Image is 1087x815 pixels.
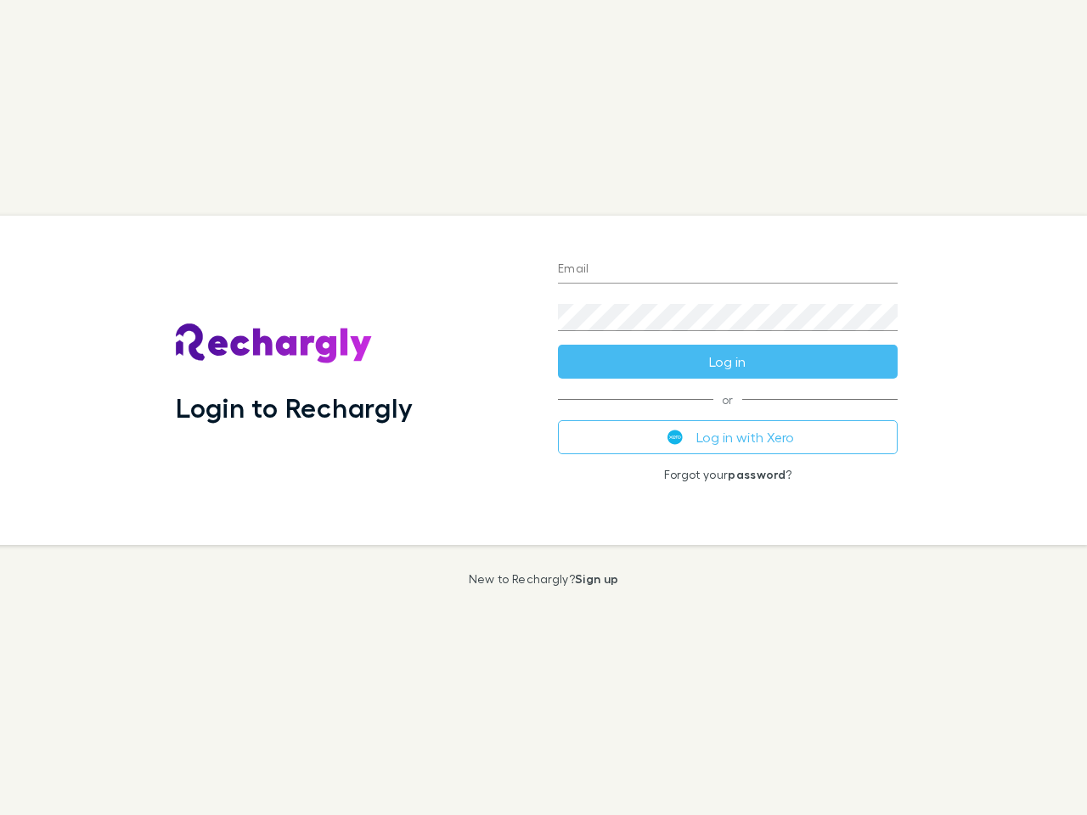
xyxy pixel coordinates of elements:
a: Sign up [575,571,618,586]
img: Rechargly's Logo [176,323,373,364]
span: or [558,399,898,400]
button: Log in [558,345,898,379]
h1: Login to Rechargly [176,391,413,424]
p: New to Rechargly? [469,572,619,586]
button: Log in with Xero [558,420,898,454]
p: Forgot your ? [558,468,898,481]
a: password [728,467,786,481]
img: Xero's logo [667,430,683,445]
